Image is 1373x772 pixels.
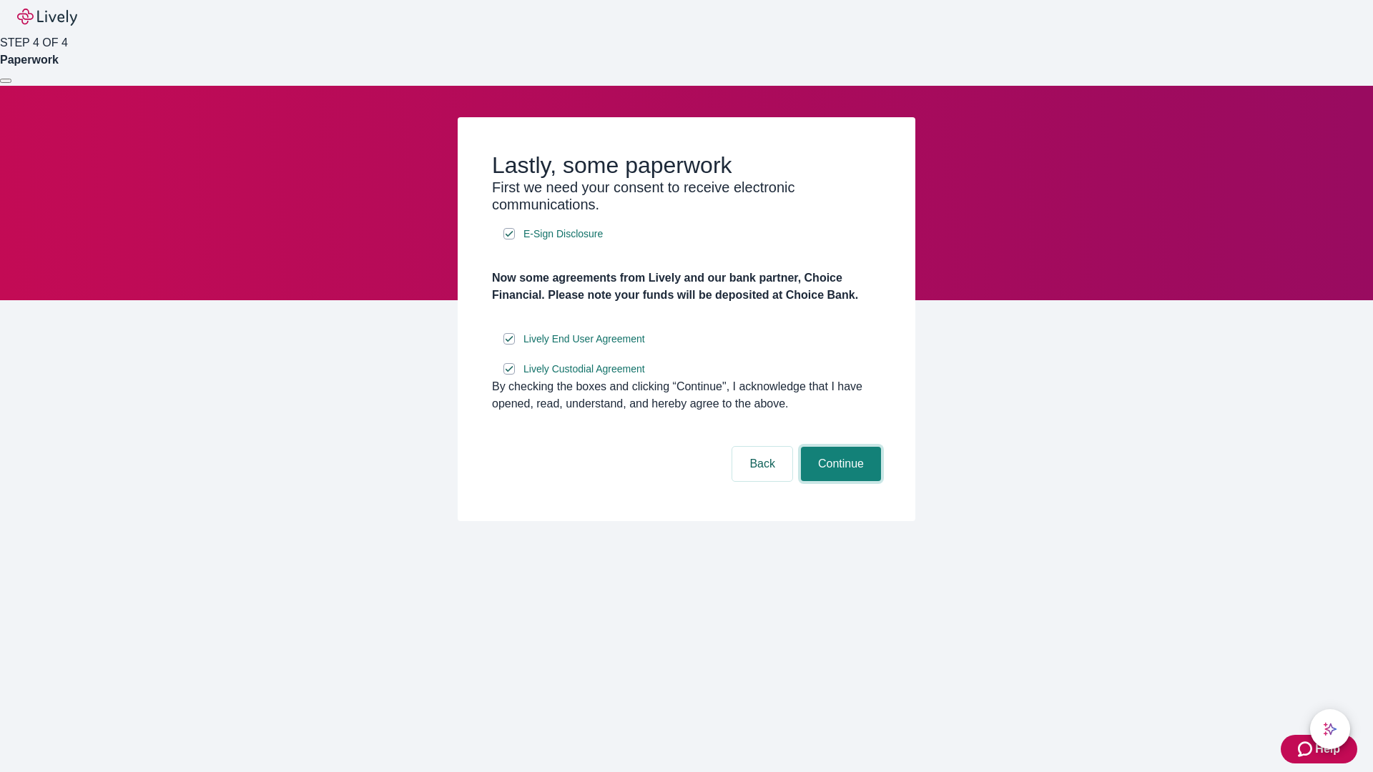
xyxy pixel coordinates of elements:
[1298,741,1315,758] svg: Zendesk support icon
[1281,735,1357,763] button: Zendesk support iconHelp
[523,332,645,347] span: Lively End User Agreement
[801,447,881,481] button: Continue
[521,360,648,378] a: e-sign disclosure document
[521,225,606,243] a: e-sign disclosure document
[732,447,792,481] button: Back
[492,179,881,213] h3: First we need your consent to receive electronic communications.
[523,362,645,377] span: Lively Custodial Agreement
[492,378,881,412] div: By checking the boxes and clicking “Continue", I acknowledge that I have opened, read, understand...
[1323,722,1337,736] svg: Lively AI Assistant
[492,269,881,304] h4: Now some agreements from Lively and our bank partner, Choice Financial. Please note your funds wi...
[523,227,603,242] span: E-Sign Disclosure
[492,152,881,179] h2: Lastly, some paperwork
[521,330,648,348] a: e-sign disclosure document
[1315,741,1340,758] span: Help
[17,9,77,26] img: Lively
[1310,709,1350,749] button: chat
